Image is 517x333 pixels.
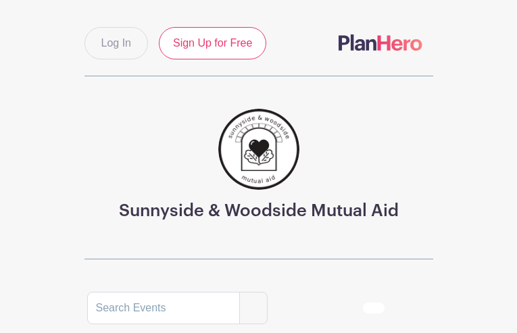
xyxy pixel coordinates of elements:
[363,303,430,313] div: order and view
[339,34,422,51] img: logo-507f7623f17ff9eddc593b1ce0a138ce2505c220e1c5a4e2b4648c50719b7d32.svg
[159,27,266,59] a: Sign Up for Free
[87,292,240,324] input: Search Events
[119,201,399,221] h3: Sunnyside & Woodside Mutual Aid
[218,109,299,190] img: 256.png
[84,27,148,59] a: Log In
